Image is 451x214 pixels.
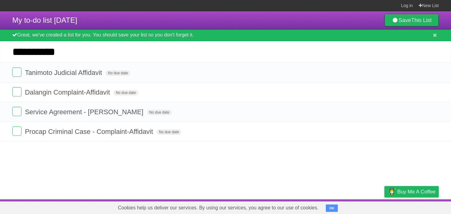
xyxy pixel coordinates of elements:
label: Done [12,87,21,96]
span: Service Agreement - [PERSON_NAME] [25,108,145,116]
label: Done [12,107,21,116]
span: Buy me a coffee [397,186,436,197]
a: Suggest a feature [400,201,439,212]
a: Terms [356,201,369,212]
span: Tanimoto Judicial Affidavit [25,69,104,76]
a: Privacy [376,201,392,212]
b: This List [411,17,432,23]
span: No due date [147,110,172,115]
label: Done [12,126,21,136]
span: Dalangin Complaint-Affidavit [25,88,111,96]
a: About [303,201,316,212]
span: No due date [156,129,181,135]
button: OK [326,204,338,212]
a: Buy me a coffee [384,186,439,197]
span: My to-do list [DATE] [12,16,77,24]
span: Cookies help us deliver our services. By using our services, you agree to our use of cookies. [112,202,325,214]
span: No due date [113,90,138,95]
a: Developers [323,201,348,212]
img: Buy me a coffee [387,186,396,197]
span: Procap Criminal Case - Complaint-Affidavit [25,128,155,135]
label: Done [12,68,21,77]
a: SaveThis List [384,14,439,26]
span: No due date [106,70,130,76]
